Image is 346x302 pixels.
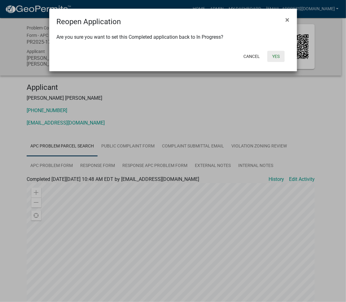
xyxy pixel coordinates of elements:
button: Yes [267,51,285,62]
button: Close [281,11,295,28]
span: × [286,15,290,24]
button: Cancel [239,51,265,62]
div: Are you sure you want to set this Completed application back to In Progress? [49,27,297,48]
h4: Reopen Application [57,16,121,27]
